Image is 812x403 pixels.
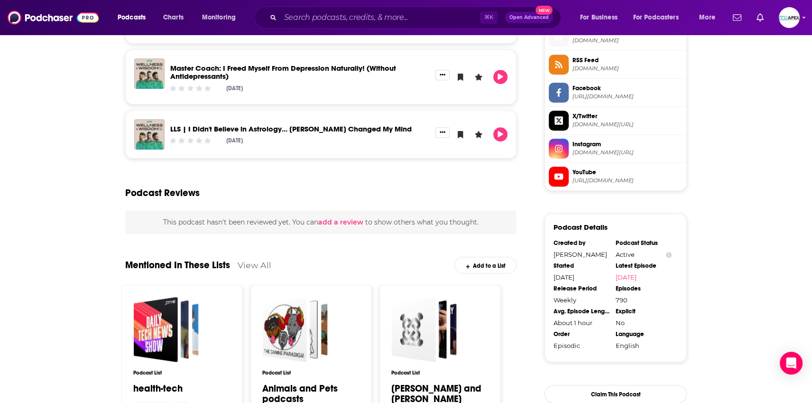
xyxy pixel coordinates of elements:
span: Instagram [572,140,683,149]
button: Bookmark Episode [453,70,468,84]
input: Search podcasts, credits, & more... [280,10,480,25]
button: open menu [692,10,727,25]
span: RSS Feed [572,56,683,65]
div: Release Period [554,285,609,292]
h3: Podcast Reviews [125,187,200,199]
div: English [616,342,672,349]
button: Show Info [666,251,672,258]
span: X/Twitter [572,112,683,121]
button: open menu [627,10,692,25]
h3: Podcast List [262,370,360,376]
span: twitter.com/WellnessForce [572,121,683,128]
div: Search podcasts, credits, & more... [263,7,570,28]
div: About 1 hour [554,319,609,327]
div: Order [554,330,609,338]
span: https://www.facebook.com/WellnessF [572,93,683,100]
a: LLS | I Didn't Believe in Astrology... Debra Silverman Changed My Mind [170,124,412,133]
span: More [699,11,715,24]
span: New [535,6,553,15]
img: Podchaser - Follow, Share and Rate Podcasts [8,9,99,27]
button: Leave a Rating [471,127,486,141]
a: [DATE] [616,273,672,281]
div: Open Intercom Messenger [780,352,803,375]
div: 790 [616,296,672,304]
div: No [616,319,672,327]
button: Play [493,127,507,141]
a: Official Website[DOMAIN_NAME] [549,27,683,47]
span: For Podcasters [633,11,679,24]
div: Community Rating: 0 out of 5 [169,137,212,144]
span: joshtrent.com [572,37,683,44]
a: Animals and Pets podcasts [262,297,328,362]
h3: Podcast List [133,370,231,376]
div: [DATE] [226,137,243,144]
button: open menu [111,10,158,25]
h3: Podcast Details [554,223,608,232]
button: open menu [573,10,629,25]
span: Open Advanced [509,15,549,20]
span: For Business [580,11,618,24]
div: Community Rating: 0 out of 5 [169,84,212,92]
span: https://www.youtube.com/@WellnessAndWisdom [572,177,683,184]
span: YouTube [572,168,683,177]
div: Podcast Status [616,239,672,247]
a: Show notifications dropdown [753,9,767,26]
a: Show notifications dropdown [729,9,745,26]
div: Started [554,262,609,270]
div: Episodic [554,342,609,349]
div: Latest Episode [616,262,672,270]
a: X/Twitter[DOMAIN_NAME][URL] [549,111,683,131]
span: Logged in as Apex [779,7,800,28]
button: open menu [195,10,248,25]
img: User Profile [779,7,800,28]
div: Avg. Episode Length [554,308,609,315]
a: Addison and Matt [391,297,457,362]
div: Explicit [616,308,672,315]
a: Mentioned In These Lists [125,259,230,271]
span: Podcasts [118,11,146,24]
span: Facebook [572,84,683,93]
div: Created by [554,239,609,247]
a: RSS Feed[DOMAIN_NAME] [549,55,683,75]
div: Episodes [616,285,672,292]
a: Master Coach: I Freed Myself From Depression Naturally! (Without Antidepressants) [170,64,396,81]
button: Show More Button [435,70,450,80]
button: Bookmark Episode [453,127,468,141]
img: Master Coach: I Freed Myself From Depression Naturally! (Without Antidepressants) [134,58,165,89]
div: [DATE] [554,273,609,281]
div: Language [616,330,672,338]
div: [DATE] [226,85,243,92]
div: Add to a List [454,257,517,273]
button: Show More Button [435,127,450,138]
span: ⌘ K [480,11,498,24]
span: This podcast hasn't been reviewed yet. You can to show others what you thought. [163,218,479,226]
span: instagram.com/wellnessforce [572,149,683,156]
button: Play [493,70,507,84]
button: add a review [318,217,363,227]
button: Open AdvancedNew [505,12,553,23]
div: Weekly [554,296,609,304]
a: health-tech [133,384,183,394]
div: Active [616,251,672,258]
h3: Podcast List [391,370,489,376]
span: Charts [163,11,184,24]
a: Instagram[DOMAIN_NAME][URL] [549,139,683,159]
div: [PERSON_NAME] [554,251,609,258]
a: YouTube[URL][DOMAIN_NAME] [549,167,683,187]
a: View All [238,260,271,270]
a: health-tech [133,297,199,362]
a: Facebook[URL][DOMAIN_NAME] [549,83,683,103]
span: anchor.fm [572,65,683,72]
img: LLS | I Didn't Believe in Astrology... Debra Silverman Changed My Mind [134,119,165,150]
button: Leave a Rating [471,70,486,84]
a: Charts [157,10,189,25]
button: Show profile menu [779,7,800,28]
span: Monitoring [202,11,236,24]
